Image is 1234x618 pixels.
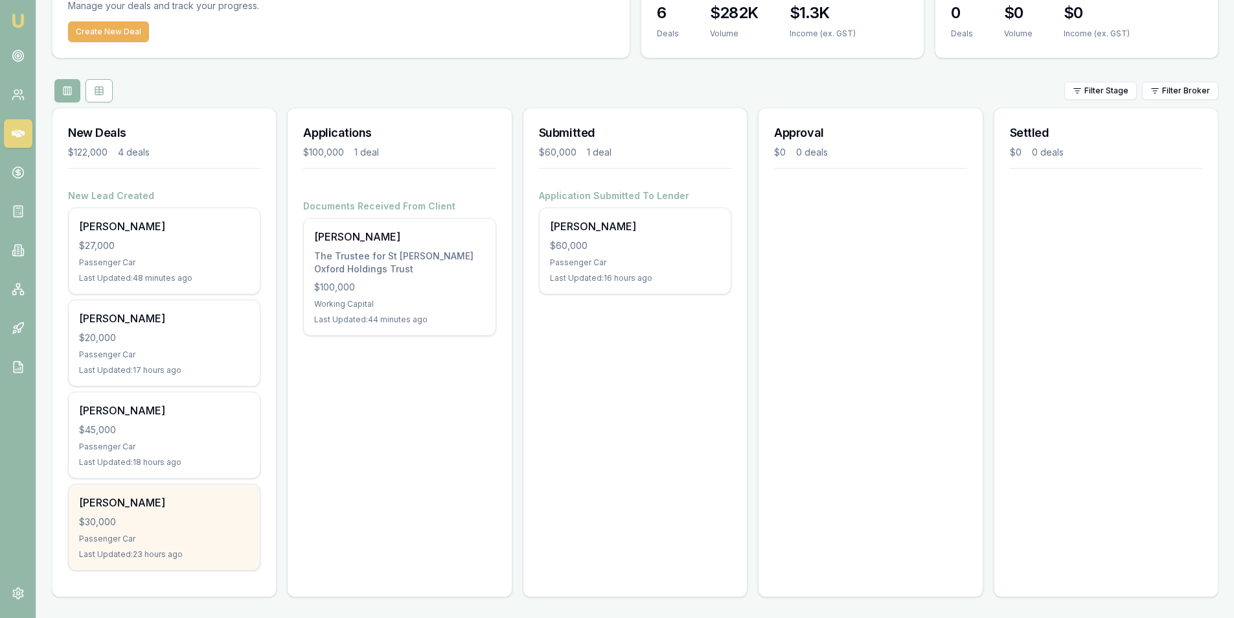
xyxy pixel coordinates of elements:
div: Income (ex. GST) [790,29,856,39]
div: 4 deals [118,146,150,159]
div: $0 [1010,146,1022,159]
h3: New Deals [68,124,260,142]
div: [PERSON_NAME] [550,219,720,234]
div: Deals [951,29,973,39]
h3: 0 [951,3,973,23]
h3: Applications [303,124,496,142]
h4: New Lead Created [68,189,260,202]
div: Last Updated: 16 hours ago [550,273,720,283]
h4: Documents Received From Client [303,200,496,213]
div: 0 deals [796,146,828,159]
div: The Trustee for St [PERSON_NAME] Oxford Holdings Trust [314,250,485,276]
h4: Application Submitted To Lender [539,189,731,202]
div: Passenger Car [79,350,249,360]
div: [PERSON_NAME] [79,495,249,510]
h3: Submitted [539,124,731,142]
div: $27,000 [79,239,249,252]
div: Deals [657,29,679,39]
div: $100,000 [303,146,344,159]
div: Last Updated: 44 minutes ago [314,315,485,325]
h3: $282K [710,3,759,23]
div: Passenger Car [79,257,249,268]
div: [PERSON_NAME] [79,219,249,234]
div: Last Updated: 18 hours ago [79,457,249,468]
div: $60,000 [539,146,577,159]
button: Filter Stage [1064,82,1137,100]
span: Filter Broker [1162,86,1210,96]
div: [PERSON_NAME] [314,229,485,244]
img: emu-icon-u.png [10,13,26,29]
h3: 6 [657,3,679,23]
div: $60,000 [550,239,720,252]
div: $0 [774,146,786,159]
div: Volume [710,29,759,39]
div: Passenger Car [79,442,249,452]
div: Passenger Car [79,534,249,544]
h3: Approval [774,124,966,142]
div: Last Updated: 17 hours ago [79,365,249,375]
h3: $1.3K [790,3,856,23]
div: Last Updated: 48 minutes ago [79,273,249,283]
div: [PERSON_NAME] [79,403,249,418]
div: $100,000 [314,281,485,294]
div: $122,000 [68,146,108,159]
div: $30,000 [79,516,249,529]
div: Last Updated: 23 hours ago [79,549,249,560]
button: Filter Broker [1142,82,1218,100]
h3: $0 [1064,3,1130,23]
button: Create New Deal [68,21,149,42]
div: $45,000 [79,423,249,436]
div: 1 deal [587,146,611,159]
div: Working Capital [314,299,485,309]
div: [PERSON_NAME] [79,311,249,326]
div: 0 deals [1032,146,1064,159]
div: $20,000 [79,331,249,344]
div: 1 deal [354,146,379,159]
div: Passenger Car [550,257,720,268]
span: Filter Stage [1084,86,1128,96]
div: Income (ex. GST) [1064,29,1130,39]
h3: Settled [1010,124,1202,142]
div: Volume [1004,29,1033,39]
h3: $0 [1004,3,1033,23]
